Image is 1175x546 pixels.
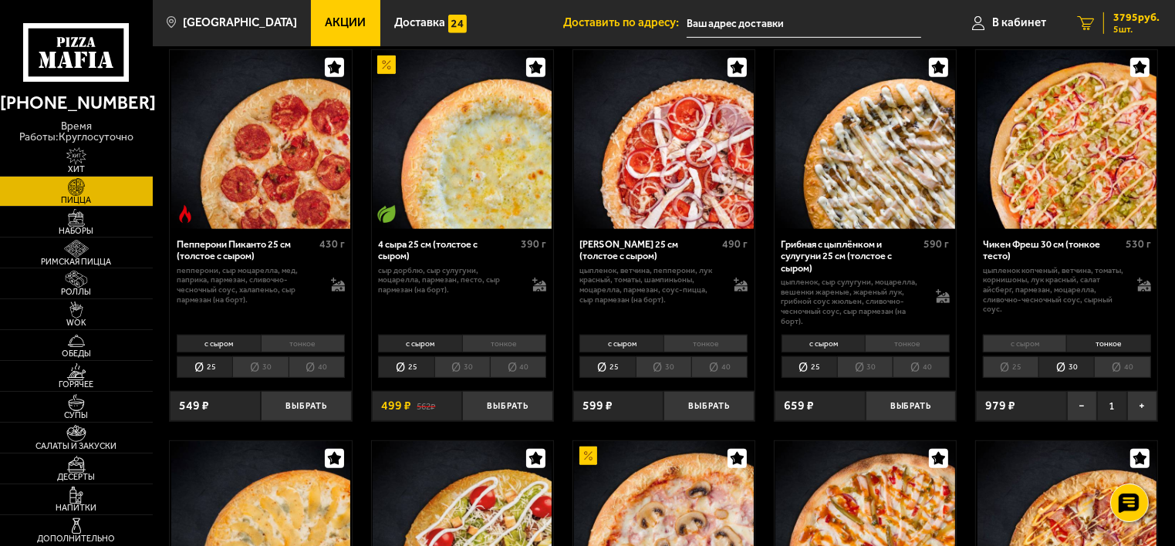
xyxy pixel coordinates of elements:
[521,238,546,251] span: 390 г
[983,335,1066,352] li: с сыром
[976,50,1157,229] a: Чикен Фреш 30 см (тонкое тесто)
[1113,25,1160,34] span: 5 шт.
[326,17,366,29] span: Акции
[179,399,209,412] span: 549 ₽
[1097,391,1127,421] span: 1
[394,17,445,29] span: Доставка
[261,335,345,352] li: тонкое
[992,17,1046,29] span: В кабинет
[687,9,922,38] input: Ваш адрес доставки
[183,17,297,29] span: [GEOGRAPHIC_DATA]
[691,356,748,378] li: 40
[579,356,635,378] li: 25
[378,335,461,352] li: с сыром
[1094,356,1150,378] li: 40
[378,238,517,261] div: 4 сыра 25 см (толстое с сыром)
[1038,356,1094,378] li: 30
[448,15,467,33] img: 15daf4d41897b9f0e9f617042186c801.svg
[289,356,345,378] li: 40
[381,399,411,412] span: 499 ₽
[377,56,396,74] img: Акционный
[372,50,553,229] a: АкционныйВегетарианское блюдо4 сыра 25 см (толстое с сыром)
[1127,391,1157,421] button: +
[177,335,260,352] li: с сыром
[490,356,546,378] li: 40
[232,356,288,378] li: 30
[579,335,663,352] li: с сыром
[983,266,1125,315] p: цыпленок копченый, ветчина, томаты, корнишоны, лук красный, салат айсберг, пармезан, моцарелла, с...
[373,50,552,229] img: 4 сыра 25 см (толстое с сыром)
[579,266,721,305] p: цыпленок, ветчина, пепперони, лук красный, томаты, шампиньоны, моцарелла, пармезан, соус-пицца, с...
[582,399,613,412] span: 599 ₽
[177,238,316,261] div: Пепперони Пиканто 25 см (толстое с сыром)
[977,50,1156,229] img: Чикен Фреш 30 см (тонкое тесто)
[170,50,351,229] a: Острое блюдоПепперони Пиканто 25 см (толстое с сыром)
[782,356,837,378] li: 25
[1113,12,1160,23] span: 3795 руб.
[775,50,954,229] img: Грибная с цыплёнком и сулугуни 25 см (толстое с сыром)
[865,335,949,352] li: тонкое
[579,238,718,261] div: [PERSON_NAME] 25 см (толстое с сыром)
[563,17,687,29] span: Доставить по адресу:
[924,238,950,251] span: 590 г
[319,238,345,251] span: 430 г
[893,356,949,378] li: 40
[462,391,553,421] button: Выбрать
[782,278,923,326] p: цыпленок, сыр сулугуни, моцарелла, вешенки жареные, жареный лук, грибной соус Жюльен, сливочно-че...
[983,356,1038,378] li: 25
[1066,335,1150,352] li: тонкое
[261,391,352,421] button: Выбрать
[573,50,755,229] a: Петровская 25 см (толстое с сыром)
[1067,391,1097,421] button: −
[378,266,520,295] p: сыр дорблю, сыр сулугуни, моцарелла, пармезан, песто, сыр пармезан (на борт).
[434,356,490,378] li: 30
[1126,238,1151,251] span: 530 г
[177,356,232,378] li: 25
[782,238,920,274] div: Грибная с цыплёнком и сулугуни 25 см (толстое с сыром)
[775,50,956,229] a: Грибная с цыплёнком и сулугуни 25 см (толстое с сыром)
[176,205,194,224] img: Острое блюдо
[663,391,755,421] button: Выбрать
[722,238,748,251] span: 490 г
[579,447,598,465] img: Акционный
[985,399,1015,412] span: 979 ₽
[378,356,434,378] li: 25
[177,266,319,305] p: пепперони, сыр Моцарелла, мед, паприка, пармезан, сливочно-чесночный соус, халапеньо, сыр пармеза...
[417,399,436,412] s: 562 ₽
[462,335,546,352] li: тонкое
[784,399,814,412] span: 659 ₽
[171,50,350,229] img: Пепперони Пиканто 25 см (толстое с сыром)
[377,205,396,224] img: Вегетарианское блюдо
[663,335,748,352] li: тонкое
[866,391,957,421] button: Выбрать
[983,238,1122,261] div: Чикен Фреш 30 см (тонкое тесто)
[687,9,922,38] span: Бумажная улица, 9к1
[782,335,865,352] li: с сыром
[574,50,753,229] img: Петровская 25 см (толстое с сыром)
[636,356,691,378] li: 30
[837,356,893,378] li: 30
